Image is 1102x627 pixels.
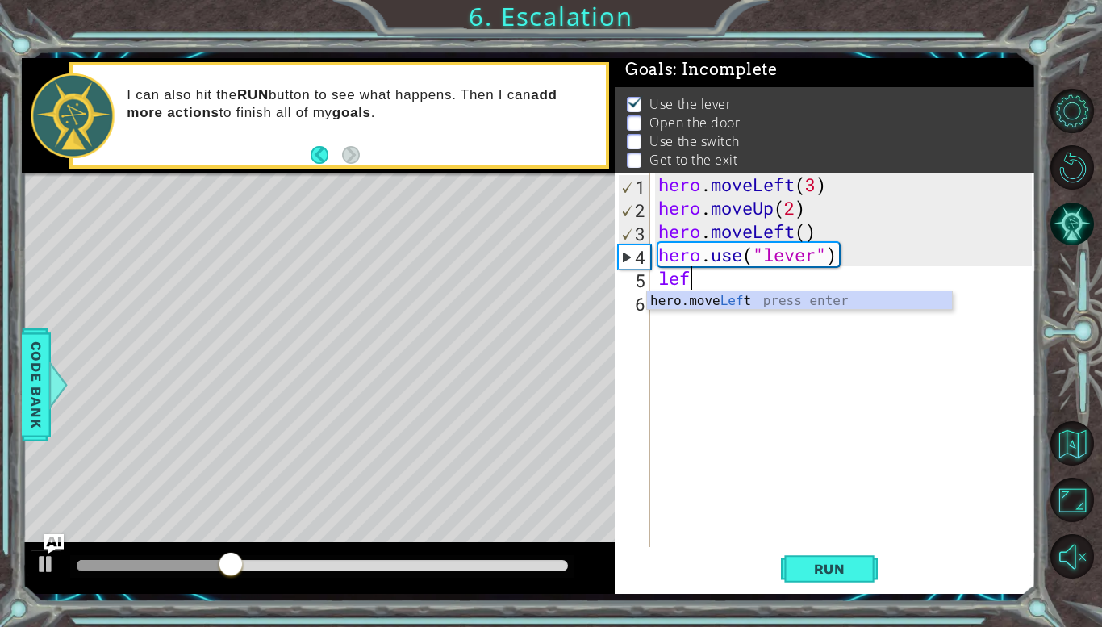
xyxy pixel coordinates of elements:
button: Ctrl + P: Play [30,550,62,583]
strong: goals [332,105,371,120]
span: : Incomplete [673,60,777,79]
span: Code Bank [23,336,49,434]
button: AI Hint [1050,202,1094,245]
img: Check mark for checkbox [627,95,643,108]
p: Get to the exit [649,151,737,169]
button: Unmute [1050,534,1094,578]
p: Use the switch [649,132,740,150]
div: 5 [618,269,650,292]
span: Goals [625,60,778,80]
button: Next [342,146,360,164]
strong: add more actions [127,87,557,120]
div: 6 [618,292,650,316]
a: Back to Map [1053,416,1102,472]
div: 2 [619,199,650,222]
div: 1 [619,175,650,199]
button: Level Options [1050,89,1094,132]
button: Back [311,146,342,164]
div: 4 [619,245,650,269]
div: 3 [619,222,650,245]
button: Ask AI [44,534,64,554]
button: Maximize Browser [1050,478,1094,521]
button: Restart Level [1050,145,1094,189]
p: I can also hit the button to see what happens. Then I can to finish all of my . [127,86,594,122]
button: Shift+Enter: Run current code. [781,548,878,590]
p: Use the lever [649,95,731,113]
span: Run [798,561,862,577]
strong: RUN [237,87,269,102]
p: Open the door [649,114,740,132]
button: Back to Map [1050,421,1094,465]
